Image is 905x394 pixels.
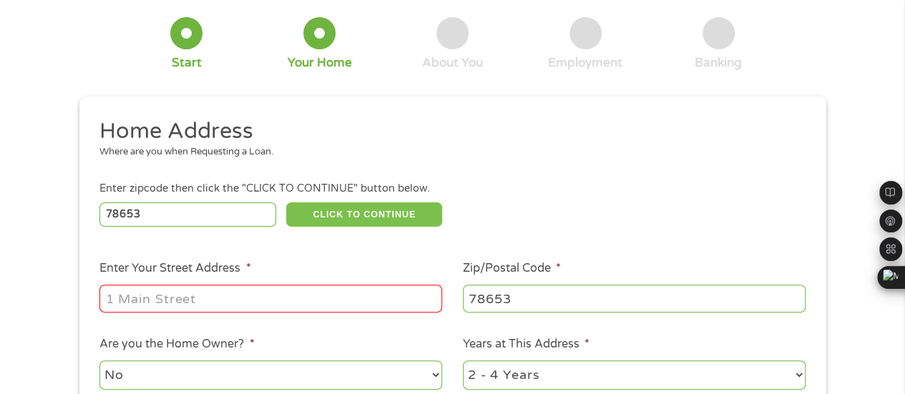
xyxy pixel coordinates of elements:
label: Are you the Home Owner? [99,337,254,352]
input: Enter Zipcode (e.g 01510) [99,202,276,227]
div: Where are you when Requesting a Loan. [99,145,795,159]
label: Enter Your Street Address [99,261,250,276]
div: Employment [548,55,622,71]
label: Years at This Address [463,337,590,352]
input: 1 Main Street [99,285,442,312]
div: About You [422,55,483,71]
button: CLICK TO CONTINUE [286,202,442,227]
label: Zip/Postal Code [463,261,561,276]
div: Enter zipcode then click the "CLICK TO CONTINUE" button below. [99,181,805,197]
div: Banking [695,55,742,71]
div: Start [172,55,202,71]
h2: Home Address [99,117,795,146]
div: Your Home [288,55,352,71]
